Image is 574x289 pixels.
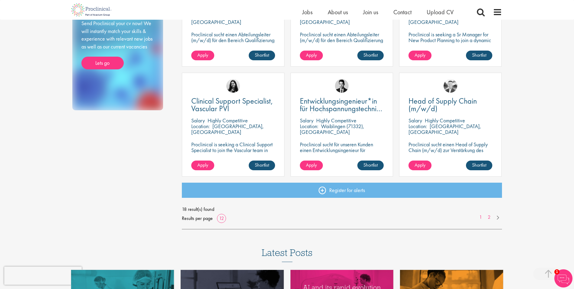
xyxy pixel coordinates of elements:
[191,51,214,60] a: Apply
[357,51,384,60] a: Shortlist
[306,52,317,58] span: Apply
[408,51,431,60] a: Apply
[306,162,317,168] span: Apply
[476,214,485,221] a: 1
[300,51,323,60] a: Apply
[408,96,477,114] span: Head of Supply Chain (m/w/d)
[191,117,205,124] span: Salary
[217,215,226,221] a: 12
[208,117,248,124] p: Highly Competitive
[300,123,364,135] p: Waiblingen (71332), [GEOGRAPHIC_DATA]
[300,96,382,121] span: Entwicklungsingenieur*in für Hochspannungstechnik (m/w/d)
[197,162,208,168] span: Apply
[408,97,492,112] a: Head of Supply Chain (m/w/d)
[191,123,264,135] p: [GEOGRAPHIC_DATA], [GEOGRAPHIC_DATA]
[393,8,412,16] a: Contact
[182,205,502,214] span: 18 result(s) found
[357,161,384,170] a: Shortlist
[300,123,318,130] span: Location:
[300,97,384,112] a: Entwicklungsingenieur*in für Hochspannungstechnik (m/w/d)
[300,117,313,124] span: Salary
[466,161,492,170] a: Shortlist
[335,79,349,93] img: Thomas Wenig
[300,32,384,60] p: Proclinical sucht einen Abteilungsleiter (m/w/d) für den Bereich Qualifizierung zur Verstärkung d...
[408,32,492,49] p: Proclinical is seeking a Sr Manager for New Product Planning to join a dynamic team on a permanen...
[427,8,454,16] a: Upload CV
[466,51,492,60] a: Shortlist
[302,8,313,16] a: Jobs
[249,51,275,60] a: Shortlist
[415,52,425,58] span: Apply
[363,8,378,16] a: Join us
[182,183,502,198] a: Register for alerts
[191,161,214,170] a: Apply
[415,162,425,168] span: Apply
[425,117,465,124] p: Highly Competitive
[4,267,82,285] iframe: reCAPTCHA
[408,123,481,135] p: [GEOGRAPHIC_DATA], [GEOGRAPHIC_DATA]
[81,19,154,69] div: Send Proclinical your cv now! We will instantly match your skills & experience with relevant new ...
[444,79,457,93] img: Lukas Eckert
[226,79,240,93] img: Indre Stankeviciute
[81,57,124,69] a: Lets go
[197,52,208,58] span: Apply
[182,214,213,223] span: Results per page
[300,161,323,170] a: Apply
[408,141,492,164] p: Proclinical sucht einen Head of Supply Chain (m/w/d) zur Verstärkung des Teams unseres Kunden in ...
[408,161,431,170] a: Apply
[191,96,273,114] span: Clinical Support Specialist, Vascular PVI
[316,117,356,124] p: Highly Competitive
[328,8,348,16] a: About us
[191,97,275,112] a: Clinical Support Specialist, Vascular PVI
[249,161,275,170] a: Shortlist
[191,123,210,130] span: Location:
[408,117,422,124] span: Salary
[554,269,559,274] span: 1
[485,214,494,221] a: 2
[191,141,275,170] p: Proclinical is seeking a Clinical Support Specialist to join the Vascular team in [GEOGRAPHIC_DAT...
[262,247,313,262] h3: Latest Posts
[408,123,427,130] span: Location:
[300,141,384,159] p: Proclinical sucht für unseren Kunden einen Entwicklungsingenieur für Hochspannungstechnik (m/w/d).
[554,269,572,287] img: Chatbot
[191,32,275,60] p: Proclinical sucht einen Abteilungsleiter (m/w/d) für den Bereich Qualifizierung zur Verstärkung d...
